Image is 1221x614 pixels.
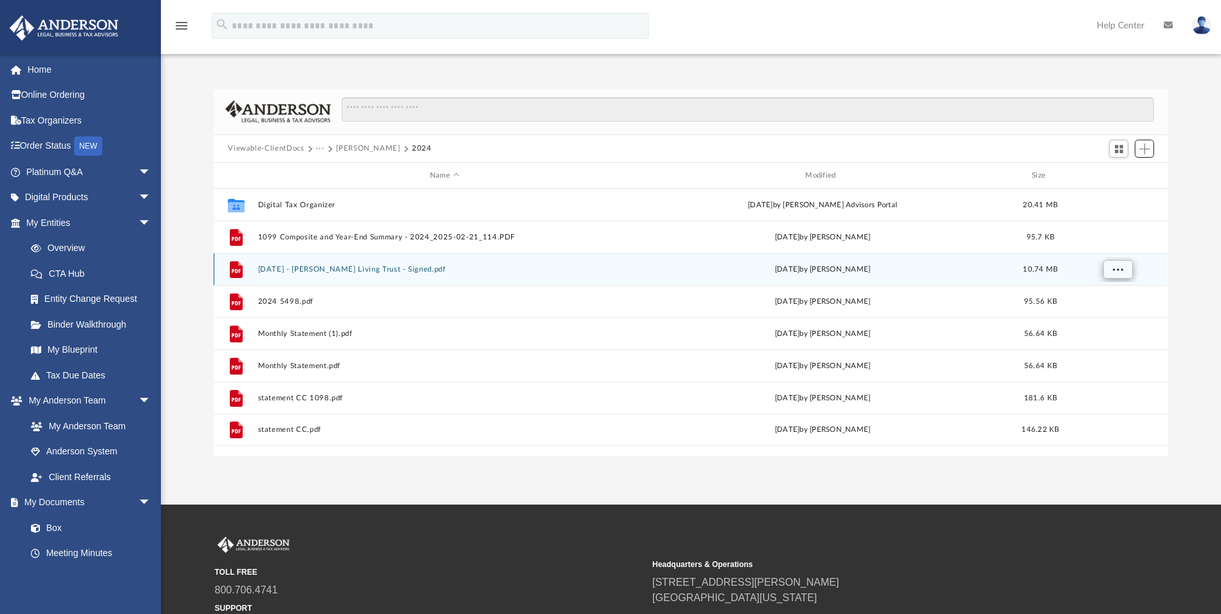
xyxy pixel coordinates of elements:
[174,24,189,33] a: menu
[9,185,171,210] a: Digital Productsarrow_drop_down
[258,297,631,306] button: 2024 5498.pdf
[9,388,164,414] a: My Anderson Teamarrow_drop_down
[258,426,631,434] button: statement CC.pdf
[258,201,631,209] button: Digital Tax Organizer
[1072,170,1162,181] div: id
[1024,395,1057,402] span: 181.6 KB
[9,490,164,516] a: My Documentsarrow_drop_down
[138,388,164,414] span: arrow_drop_down
[18,362,171,388] a: Tax Due Dates
[215,584,278,595] a: 800.706.4741
[138,210,164,236] span: arrow_drop_down
[257,170,631,181] div: Name
[9,159,171,185] a: Platinum Q&Aarrow_drop_down
[258,362,631,370] button: Monthly Statement.pdf
[412,143,432,154] button: 2024
[653,577,839,588] a: [STREET_ADDRESS][PERSON_NAME]
[6,15,122,41] img: Anderson Advisors Platinum Portal
[637,200,1009,211] div: [DATE] by [PERSON_NAME] Advisors Portal
[1023,266,1058,273] span: 10.74 MB
[258,233,631,241] button: 1099 Composite and Year-End Summary - 2024_2025-02-21_114.PDF
[637,296,1009,308] div: by [PERSON_NAME]
[1192,16,1211,35] img: User Pic
[258,265,631,274] button: [DATE] - [PERSON_NAME] Living Trust - Signed.pdf
[316,143,324,154] button: ···
[1027,234,1055,241] span: 95.7 KB
[219,170,252,181] div: id
[1022,427,1059,434] span: 146.22 KB
[336,143,400,154] button: [PERSON_NAME]
[1023,201,1058,209] span: 20.41 MB
[174,18,189,33] i: menu
[9,57,171,82] a: Home
[214,189,1168,455] div: grid
[775,427,800,434] span: [DATE]
[1135,140,1154,158] button: Add
[637,264,1009,275] div: by [PERSON_NAME]
[138,490,164,516] span: arrow_drop_down
[18,541,164,566] a: Meeting Minutes
[9,107,171,133] a: Tax Organizers
[637,425,1009,436] div: by [PERSON_NAME]
[653,592,817,603] a: [GEOGRAPHIC_DATA][US_STATE]
[258,330,631,338] button: Monthly Statement (1).pdf
[18,286,171,312] a: Entity Change Request
[637,393,1009,404] div: by [PERSON_NAME]
[775,298,800,305] span: [DATE]
[18,439,164,465] a: Anderson System
[637,360,1009,372] div: [DATE] by [PERSON_NAME]
[775,266,800,273] span: [DATE]
[18,413,158,439] a: My Anderson Team
[1024,298,1057,305] span: 95.56 KB
[18,464,164,490] a: Client Referrals
[653,559,1081,570] small: Headquarters & Operations
[9,133,171,160] a: Order StatusNEW
[215,17,229,32] i: search
[215,537,292,554] img: Anderson Advisors Platinum Portal
[9,82,171,108] a: Online Ordering
[18,312,171,337] a: Binder Walkthrough
[637,328,1009,340] div: [DATE] by [PERSON_NAME]
[258,394,631,402] button: statement CC 1098.pdf
[1024,330,1057,337] span: 56.64 KB
[18,515,158,541] a: Box
[215,602,644,614] small: SUPPORT
[636,170,1009,181] div: Modified
[138,159,164,185] span: arrow_drop_down
[215,566,644,578] small: TOLL FREE
[138,185,164,211] span: arrow_drop_down
[1103,260,1133,279] button: More options
[1109,140,1128,158] button: Switch to Grid View
[775,395,800,402] span: [DATE]
[18,236,171,261] a: Overview
[342,97,1154,122] input: Search files and folders
[18,337,164,363] a: My Blueprint
[1015,170,1067,181] div: Size
[637,232,1009,243] div: by [PERSON_NAME]
[775,234,800,241] span: [DATE]
[74,136,102,156] div: NEW
[18,566,158,591] a: Forms Library
[9,210,171,236] a: My Entitiesarrow_drop_down
[228,143,304,154] button: Viewable-ClientDocs
[18,261,171,286] a: CTA Hub
[1024,362,1057,369] span: 56.64 KB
